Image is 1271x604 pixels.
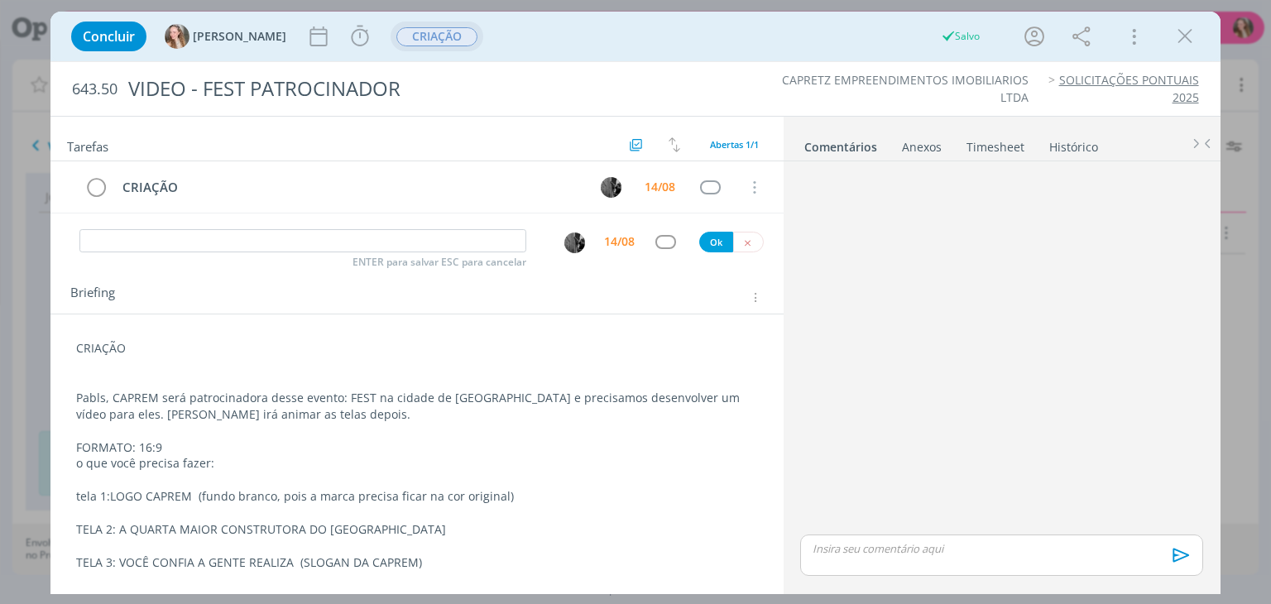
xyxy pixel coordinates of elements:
[941,29,980,44] div: Salvo
[396,26,478,47] button: CRIAÇÃO
[165,24,189,49] img: G
[710,138,759,151] span: Abertas 1/1
[193,31,286,42] span: [PERSON_NAME]
[396,27,477,46] span: CRIAÇÃO
[699,232,733,252] button: Ok
[604,236,635,247] div: 14/08
[353,256,526,269] span: ENTER para salvar ESC para cancelar
[165,24,286,49] button: G[PERSON_NAME]
[76,439,757,456] p: FORMATO: 16:9
[67,135,108,155] span: Tarefas
[601,177,621,198] img: P
[115,177,585,198] div: CRIAÇÃO
[564,232,586,254] button: P
[76,554,757,571] p: TELA 3: VOCÊ CONFIA A GENTE REALIZA (SLOGAN DA CAPREM)
[76,521,757,538] p: TELA 2: A QUARTA MAIOR CONSTRUTORA DO [GEOGRAPHIC_DATA]
[83,30,135,43] span: Concluir
[645,181,675,193] div: 14/08
[782,72,1029,104] a: CAPRETZ EMPREENDIMENTOS IMOBILIARIOS LTDA
[121,69,722,109] div: VIDEO - FEST PATROCINADOR
[76,488,757,505] p: tela 1:LOGO CAPREM (fundo branco, pois a marca precisa ficar na cor original)
[72,80,118,98] span: 643.50
[1059,72,1199,104] a: SOLICITAÇÕES PONTUAIS 2025
[669,137,680,152] img: arrow-down-up.svg
[50,12,1220,594] div: dialog
[599,175,624,199] button: P
[76,390,757,423] p: Pabls, CAPREM será patrocinadora desse evento: FEST na cidade de [GEOGRAPHIC_DATA] e precisamos d...
[803,132,878,156] a: Comentários
[76,455,757,472] p: o que você precisa fazer:
[966,132,1025,156] a: Timesheet
[1048,132,1099,156] a: Histórico
[76,340,757,357] p: CRIAÇÃO
[70,286,115,308] span: Briefing
[71,22,146,51] button: Concluir
[902,139,942,156] div: Anexos
[564,232,585,253] img: P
